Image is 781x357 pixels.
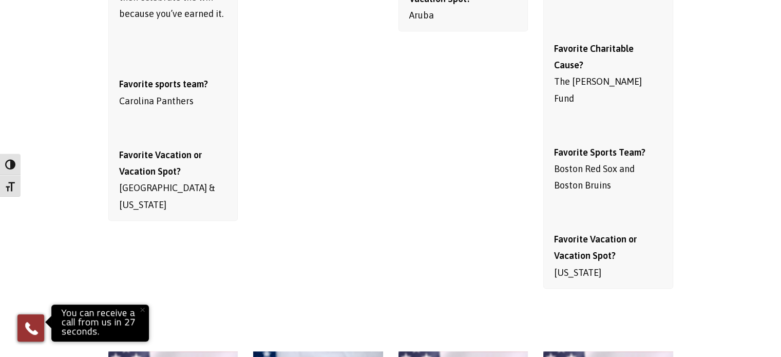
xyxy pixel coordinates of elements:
[23,320,40,336] img: Phone icon
[554,147,645,158] strong: Favorite Sports Team?
[54,307,146,339] p: You can receive a call from us in 27 seconds.
[119,147,227,214] p: [GEOGRAPHIC_DATA] & [US_STATE]
[131,298,154,321] button: Close
[554,144,662,194] p: Boston Red Sox and Boston Bruins
[554,234,637,261] b: Favorite Vacation or Vacation Spot?
[119,76,227,109] p: Carolina Panthers
[554,231,662,281] p: [US_STATE]
[554,43,634,70] strong: Favorite Charitable Cause?
[119,149,202,177] strong: Favorite Vacation or Vacation Spot?
[554,41,662,107] p: The [PERSON_NAME] Fund
[119,79,208,89] strong: Favorite sports team?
